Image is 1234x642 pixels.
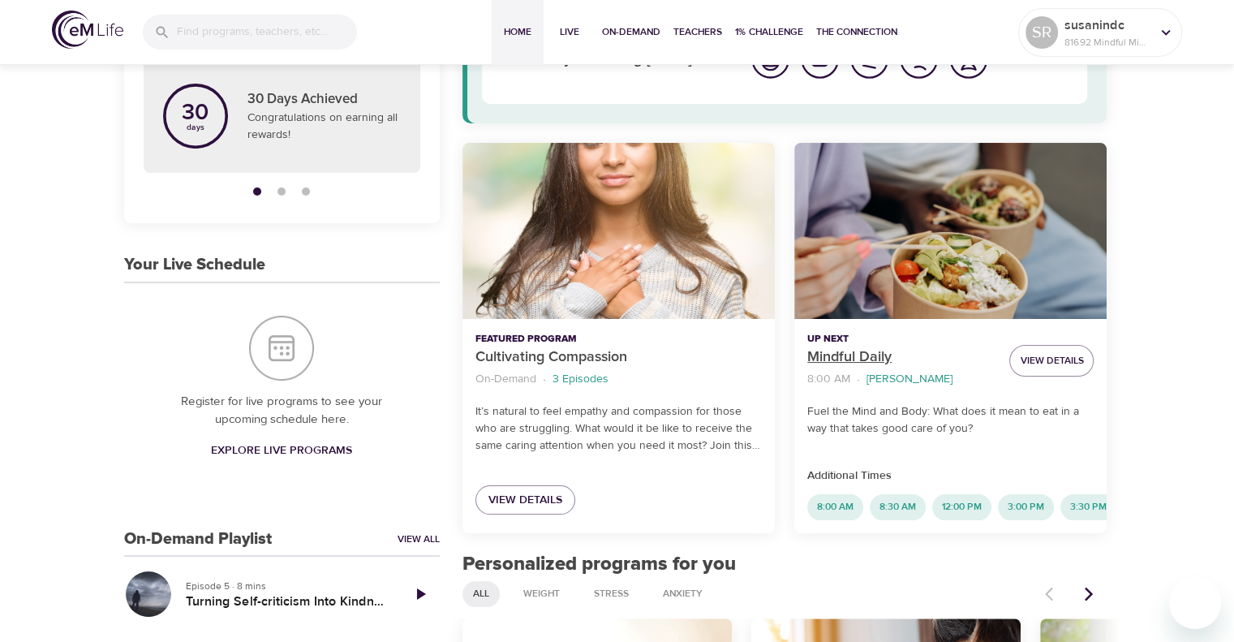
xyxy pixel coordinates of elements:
span: Weight [514,587,570,601]
a: View Details [475,485,575,515]
span: Teachers [673,24,722,41]
p: 30 Days Achieved [247,89,401,110]
div: SR [1025,16,1058,49]
span: Stress [584,587,638,601]
span: Anxiety [653,587,712,601]
h3: Your Live Schedule [124,256,265,274]
span: 12:00 PM [932,500,991,514]
p: Additional Times [807,467,1094,485]
li: · [543,368,546,390]
span: 3:30 PM [1060,500,1116,514]
div: Weight [513,581,570,607]
div: 8:00 AM [807,494,863,520]
p: Cultivating Compassion [475,347,762,368]
div: 3:30 PM [1060,494,1116,520]
span: Explore Live Programs [211,441,352,461]
p: [PERSON_NAME] [866,371,952,388]
a: Explore Live Programs [204,436,359,466]
p: Featured Program [475,332,762,347]
div: 3:00 PM [998,494,1054,520]
nav: breadcrumb [475,368,762,390]
span: Home [498,24,537,41]
p: 8:00 AM [807,371,850,388]
span: 8:00 AM [807,500,863,514]
p: Fuel the Mind and Body: What does it mean to eat in a way that takes good care of you? [807,403,1094,437]
p: 30 [182,101,209,124]
p: On-Demand [475,371,536,388]
div: All [462,581,500,607]
button: Cultivating Compassion [462,143,775,319]
li: · [857,368,860,390]
img: Your Live Schedule [249,316,314,381]
p: days [182,124,209,131]
p: Mindful Daily [807,347,996,368]
div: Stress [583,581,639,607]
img: logo [52,11,123,49]
span: 1% Challenge [735,24,803,41]
span: Live [550,24,589,41]
div: 8:30 AM [870,494,926,520]
p: Episode 5 · 8 mins [186,579,388,593]
span: The Connection [816,24,897,41]
span: View Details [1020,352,1083,369]
p: Register for live programs to see your upcoming schedule here. [157,393,407,429]
div: Anxiety [652,581,713,607]
h3: On-Demand Playlist [124,530,272,549]
a: View All [398,532,440,546]
h5: Turning Self-criticism Into Kindness [186,593,388,610]
p: Congratulations on earning all rewards! [247,110,401,144]
p: Up Next [807,332,996,347]
button: Turning Self-criticism Into Kindness [124,570,173,618]
span: On-Demand [602,24,660,41]
iframe: Button to launch messaging window [1169,577,1221,629]
p: 81692 Mindful Minutes [1064,35,1150,50]
span: 3:00 PM [998,500,1054,514]
button: Next items [1071,576,1107,612]
h2: Personalized programs for you [462,553,1107,576]
button: Mindful Daily [794,143,1107,319]
p: 3 Episodes [553,371,608,388]
a: Play Episode [401,575,440,614]
span: View Details [488,490,562,511]
span: All [463,587,499,601]
p: It’s natural to feel empathy and compassion for those who are struggling. What would it be like t... [475,403,762,455]
nav: breadcrumb [807,368,996,390]
input: Find programs, teachers, etc... [177,15,357,50]
span: 8:30 AM [870,500,926,514]
button: View Details [1009,345,1094,377]
div: 12:00 PM [932,494,991,520]
p: susanindc [1064,15,1150,35]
